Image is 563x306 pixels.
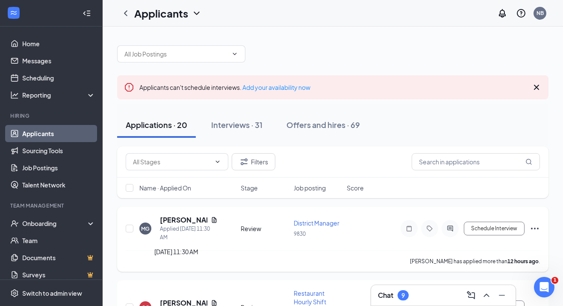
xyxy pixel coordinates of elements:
svg: Error [124,82,134,92]
a: SurveysCrown [22,266,95,283]
div: Review [241,224,289,233]
svg: Analysis [10,91,19,99]
svg: ActiveChat [445,225,455,232]
svg: ChevronUp [481,290,492,300]
a: Home [22,35,95,52]
svg: QuestionInfo [516,8,526,18]
a: Team [22,232,95,249]
input: All Job Postings [124,49,228,59]
svg: ChevronDown [214,158,221,165]
div: Interviews · 31 [211,119,262,130]
input: Search in applications [412,153,540,170]
div: Team Management [10,202,94,209]
a: Job Postings [22,159,95,176]
h3: Chat [378,291,393,300]
div: Reporting [22,91,96,99]
input: All Stages [133,157,211,166]
button: Schedule Interview [464,222,525,235]
div: Offers and hires · 69 [286,119,360,130]
div: Switch to admin view [22,289,82,297]
button: ComposeMessage [464,288,478,302]
a: Messages [22,52,95,69]
iframe: Intercom live chat [534,277,554,297]
svg: ChevronDown [192,8,202,18]
div: Onboarding [22,219,88,228]
p: [PERSON_NAME] has applied more than . [410,258,540,265]
b: 12 hours ago [507,258,539,264]
svg: Minimize [497,290,507,300]
span: Applicants can't schedule interviews. [139,83,310,91]
svg: MagnifyingGlass [525,158,532,165]
span: Score [347,184,364,192]
svg: Ellipses [530,223,540,234]
div: MG [141,225,150,232]
svg: Cross [531,82,542,92]
span: 9830 [294,231,306,237]
div: Applications · 20 [126,119,187,130]
svg: UserCheck [10,219,19,228]
h5: [PERSON_NAME] [160,215,207,225]
svg: Collapse [83,9,91,18]
h1: Applicants [134,6,188,21]
svg: Note [404,225,414,232]
a: Talent Network [22,176,95,193]
button: Filter Filters [232,153,275,170]
svg: Notifications [497,8,507,18]
svg: Tag [424,225,435,232]
div: NB [536,9,544,17]
span: Name · Applied On [139,184,191,192]
svg: ComposeMessage [466,290,476,300]
button: Minimize [495,288,509,302]
svg: Settings [10,289,19,297]
div: [DATE] 11:30 AM [154,247,198,256]
svg: ChevronLeft [121,8,131,18]
svg: Document [211,217,218,223]
span: Job posting [294,184,326,192]
svg: WorkstreamLogo [9,9,18,17]
div: 9 [401,292,405,299]
svg: Filter [239,157,249,167]
span: Stage [241,184,258,192]
div: Applied [DATE] 11:30 AM [160,225,218,242]
svg: ChevronDown [231,51,238,57]
span: District Manager [294,219,339,227]
a: Applicants [22,125,95,142]
a: Sourcing Tools [22,142,95,159]
div: Hiring [10,112,94,119]
a: Scheduling [22,69,95,86]
span: 1 [551,277,558,284]
button: ChevronUp [480,288,493,302]
a: DocumentsCrown [22,249,95,266]
a: Add your availability now [242,83,310,91]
